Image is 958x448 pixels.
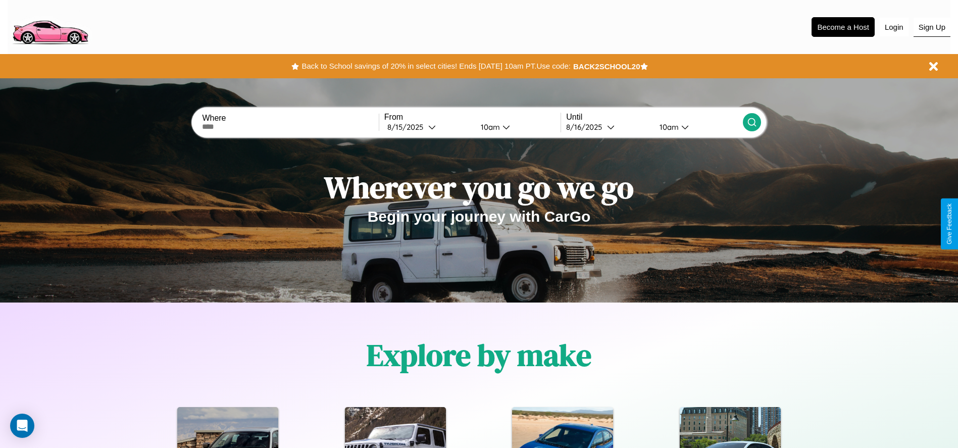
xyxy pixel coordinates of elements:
div: 10am [654,122,681,132]
div: Give Feedback [946,204,953,244]
b: BACK2SCHOOL20 [573,62,640,71]
div: Open Intercom Messenger [10,414,34,438]
h1: Explore by make [367,334,591,376]
button: Login [880,18,909,36]
button: Become a Host [812,17,875,37]
label: Until [566,113,742,122]
button: Back to School savings of 20% in select cities! Ends [DATE] 10am PT.Use code: [299,59,573,73]
button: Sign Up [914,18,950,37]
button: 8/15/2025 [384,122,473,132]
img: logo [8,5,92,47]
label: Where [202,114,378,123]
div: 8 / 15 / 2025 [387,122,428,132]
div: 10am [476,122,502,132]
button: 10am [473,122,561,132]
button: 10am [651,122,743,132]
div: 8 / 16 / 2025 [566,122,607,132]
label: From [384,113,561,122]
